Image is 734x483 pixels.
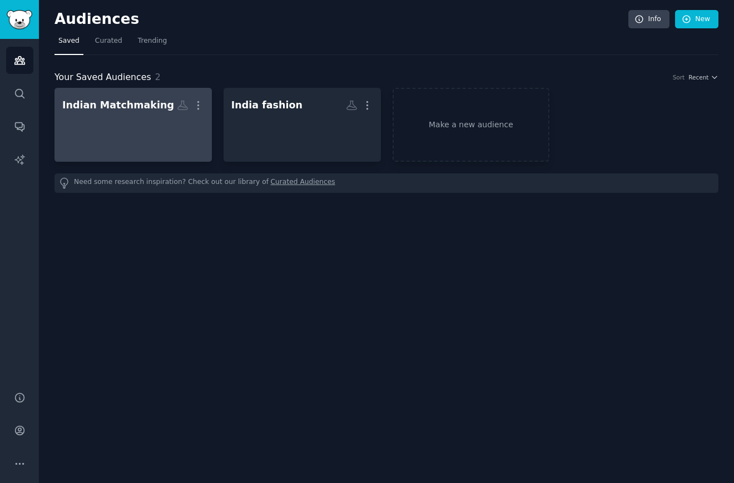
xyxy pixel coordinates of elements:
[393,88,550,162] a: Make a new audience
[231,98,302,112] div: India fashion
[54,11,628,28] h2: Audiences
[62,98,174,112] div: Indian Matchmaking
[54,71,151,84] span: Your Saved Audiences
[134,32,171,55] a: Trending
[628,10,669,29] a: Info
[7,10,32,29] img: GummySearch logo
[95,36,122,46] span: Curated
[271,177,335,189] a: Curated Audiences
[688,73,718,81] button: Recent
[673,73,685,81] div: Sort
[54,88,212,162] a: Indian Matchmaking
[224,88,381,162] a: India fashion
[54,32,83,55] a: Saved
[675,10,718,29] a: New
[688,73,708,81] span: Recent
[91,32,126,55] a: Curated
[54,173,718,193] div: Need some research inspiration? Check out our library of
[138,36,167,46] span: Trending
[155,72,161,82] span: 2
[58,36,80,46] span: Saved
